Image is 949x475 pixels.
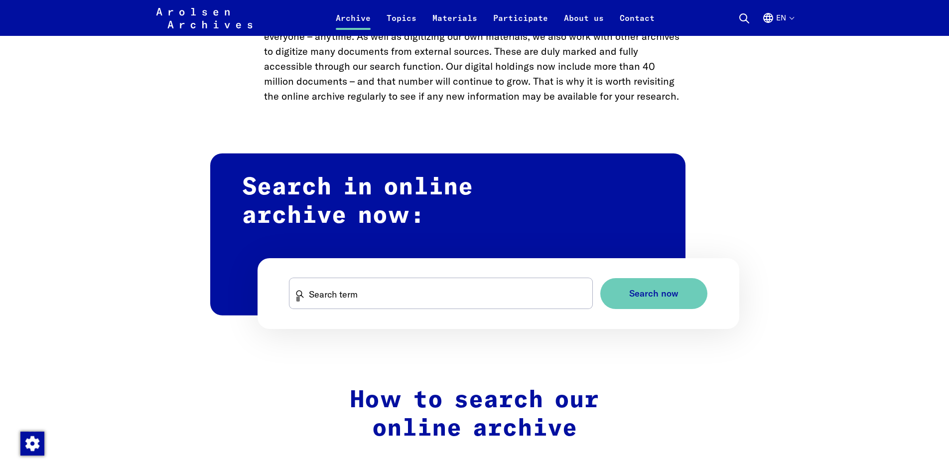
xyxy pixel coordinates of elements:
h2: How to search our online archive [264,386,685,444]
a: Topics [379,12,424,36]
a: Contact [612,12,663,36]
a: Archive [328,12,379,36]
img: Change consent [20,432,44,456]
button: Search now [600,278,707,310]
nav: Primary [328,6,663,30]
span: Search now [629,289,678,299]
h2: Search in online archive now: [210,153,685,315]
button: English, language selection [762,12,794,36]
a: About us [556,12,612,36]
a: Materials [424,12,485,36]
a: Participate [485,12,556,36]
